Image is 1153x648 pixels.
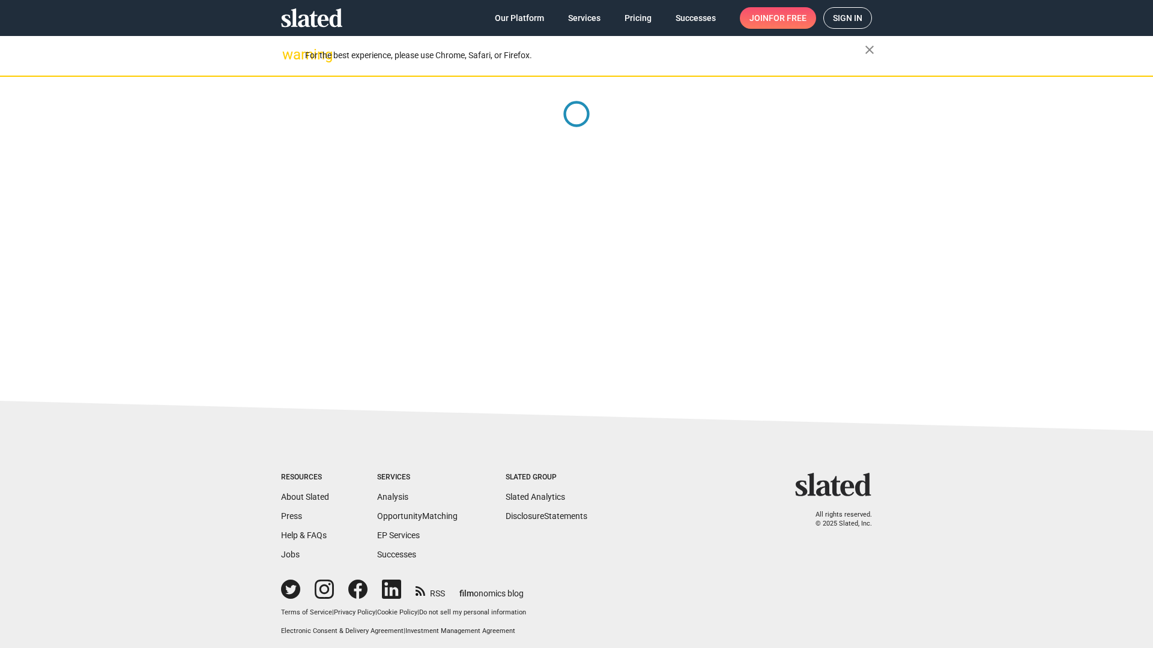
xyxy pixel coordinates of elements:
[769,7,806,29] span: for free
[419,608,526,617] button: Do not sell my personal information
[332,608,334,616] span: |
[862,43,877,57] mat-icon: close
[281,473,329,482] div: Resources
[305,47,865,64] div: For the best experience, please use Chrome, Safari, or Firefox.
[334,608,375,616] a: Privacy Policy
[459,578,524,599] a: filmonomics blog
[377,473,458,482] div: Services
[377,530,420,540] a: EP Services
[281,511,302,521] a: Press
[676,7,716,29] span: Successes
[404,627,405,635] span: |
[506,492,565,502] a: Slated Analytics
[749,7,806,29] span: Join
[823,7,872,29] a: Sign in
[625,7,652,29] span: Pricing
[281,550,300,559] a: Jobs
[833,8,862,28] span: Sign in
[459,589,474,598] span: film
[506,473,587,482] div: Slated Group
[666,7,725,29] a: Successes
[375,608,377,616] span: |
[568,7,601,29] span: Services
[281,492,329,502] a: About Slated
[377,511,458,521] a: OpportunityMatching
[803,511,872,528] p: All rights reserved. © 2025 Slated, Inc.
[416,581,445,599] a: RSS
[506,511,587,521] a: DisclosureStatements
[615,7,661,29] a: Pricing
[281,608,332,616] a: Terms of Service
[281,530,327,540] a: Help & FAQs
[558,7,610,29] a: Services
[495,7,544,29] span: Our Platform
[417,608,419,616] span: |
[405,627,515,635] a: Investment Management Agreement
[282,47,297,62] mat-icon: warning
[281,627,404,635] a: Electronic Consent & Delivery Agreement
[740,7,816,29] a: Joinfor free
[377,550,416,559] a: Successes
[377,492,408,502] a: Analysis
[377,608,417,616] a: Cookie Policy
[485,7,554,29] a: Our Platform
